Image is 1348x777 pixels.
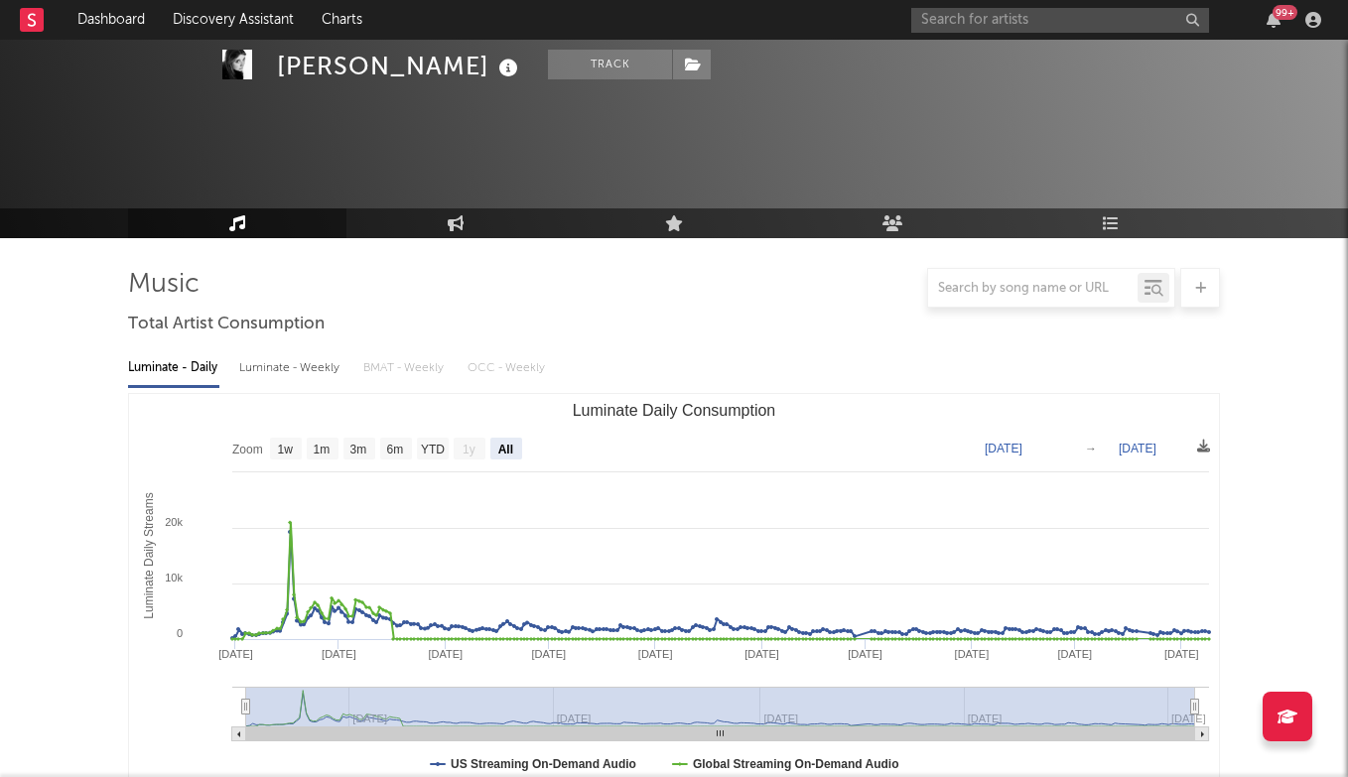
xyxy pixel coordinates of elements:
text: YTD [421,443,445,456]
text: [DATE] [955,648,990,660]
div: [PERSON_NAME] [277,50,523,82]
input: Search by song name or URL [928,281,1138,297]
text: All [498,443,513,456]
text: Luminate Daily Consumption [573,402,776,419]
text: [DATE] [1058,648,1093,660]
text: US Streaming On-Demand Audio [451,757,636,771]
text: [DATE] [744,648,779,660]
text: [DATE] [1171,712,1206,724]
button: 99+ [1267,12,1281,28]
div: 99 + [1273,5,1297,20]
text: [DATE] [322,648,356,660]
text: [DATE] [638,648,673,660]
text: [DATE] [1119,442,1156,455]
text: [DATE] [428,648,463,660]
text: → [1085,442,1097,455]
text: 6m [387,443,404,456]
text: [DATE] [531,648,566,660]
text: 1y [463,443,475,456]
text: Global Streaming On-Demand Audio [693,757,899,771]
text: [DATE] [985,442,1022,455]
input: Search for artists [911,8,1209,33]
text: [DATE] [1164,648,1199,660]
text: [DATE] [848,648,882,660]
button: Track [548,50,672,79]
text: 3m [350,443,367,456]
